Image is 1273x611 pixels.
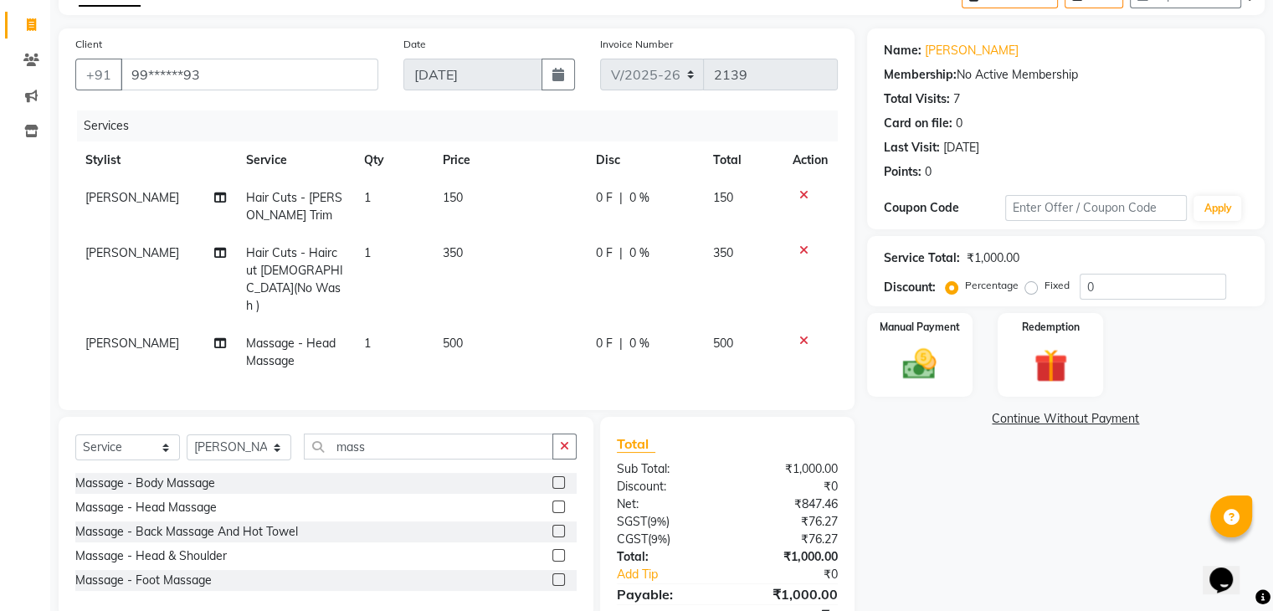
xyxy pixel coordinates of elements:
div: Net: [604,495,727,513]
label: Invoice Number [600,37,673,52]
div: No Active Membership [884,66,1248,84]
span: 0 F [596,189,613,207]
th: Disc [586,141,703,179]
span: Massage - Head Massage [246,336,336,368]
span: [PERSON_NAME] [85,245,179,260]
span: 1 [364,190,371,205]
div: Discount: [884,279,936,296]
div: Coupon Code [884,199,1005,217]
span: 0 % [629,244,649,262]
span: 1 [364,336,371,351]
div: Name: [884,42,921,59]
span: 150 [713,190,733,205]
input: Search or Scan [304,434,553,460]
div: ₹1,000.00 [727,584,850,604]
label: Percentage [965,278,1019,293]
label: Manual Payment [880,320,960,335]
span: Hair Cuts - Haircut [DEMOGRAPHIC_DATA](No Wash ) [246,245,343,313]
span: 0 F [596,244,613,262]
div: ₹1,000.00 [967,249,1019,267]
div: ₹1,000.00 [727,548,850,566]
iframe: chat widget [1203,544,1256,594]
span: 1 [364,245,371,260]
div: Service Total: [884,249,960,267]
div: Massage - Body Massage [75,475,215,492]
div: ₹0 [747,566,850,583]
span: [PERSON_NAME] [85,190,179,205]
div: Services [77,110,850,141]
div: 0 [956,115,962,132]
div: Card on file: [884,115,952,132]
span: SGST [617,514,647,529]
div: ( ) [604,513,727,531]
span: 350 [443,245,463,260]
span: Hair Cuts - [PERSON_NAME] Trim [246,190,342,223]
label: Redemption [1022,320,1080,335]
span: | [619,244,623,262]
span: 0 % [629,189,649,207]
div: ₹76.27 [727,531,850,548]
span: Total [617,435,655,453]
button: Apply [1193,196,1241,221]
div: Membership: [884,66,957,84]
div: Total: [604,548,727,566]
th: Total [703,141,783,179]
a: [PERSON_NAME] [925,42,1019,59]
div: 7 [953,90,960,108]
th: Service [236,141,354,179]
div: ₹76.27 [727,513,850,531]
div: Total Visits: [884,90,950,108]
span: CGST [617,531,648,547]
div: ( ) [604,531,727,548]
span: 9% [650,515,666,528]
span: 350 [713,245,733,260]
label: Date [403,37,426,52]
div: Massage - Foot Massage [75,572,212,589]
div: ₹1,000.00 [727,460,850,478]
div: ₹847.46 [727,495,850,513]
th: Price [433,141,586,179]
div: Discount: [604,478,727,495]
th: Action [783,141,838,179]
label: Client [75,37,102,52]
div: Payable: [604,584,727,604]
span: 500 [713,336,733,351]
div: 0 [925,163,932,181]
span: 9% [651,532,667,546]
input: Search by Name/Mobile/Email/Code [121,59,378,90]
div: Sub Total: [604,460,727,478]
button: +91 [75,59,122,90]
div: Points: [884,163,921,181]
div: Last Visit: [884,139,940,157]
div: ₹0 [727,478,850,495]
th: Qty [354,141,433,179]
img: _cash.svg [892,345,947,383]
span: 0 F [596,335,613,352]
span: [PERSON_NAME] [85,336,179,351]
div: [DATE] [943,139,979,157]
span: 0 % [629,335,649,352]
span: | [619,189,623,207]
div: Massage - Head & Shoulder [75,547,227,565]
div: Massage - Back Massage And Hot Towel [75,523,298,541]
th: Stylist [75,141,236,179]
span: 500 [443,336,463,351]
div: Massage - Head Massage [75,499,217,516]
span: 150 [443,190,463,205]
span: | [619,335,623,352]
input: Enter Offer / Coupon Code [1005,195,1188,221]
a: Add Tip [604,566,747,583]
label: Fixed [1045,278,1070,293]
img: _gift.svg [1024,345,1078,387]
a: Continue Without Payment [870,410,1261,428]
